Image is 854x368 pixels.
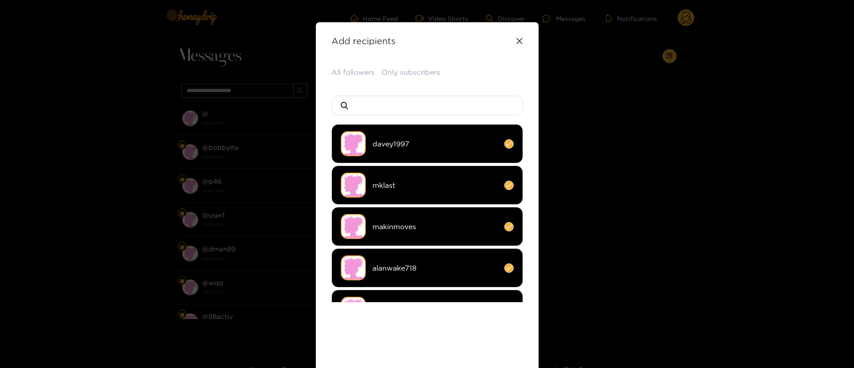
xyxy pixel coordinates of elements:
[341,297,366,322] img: no-avatar.png
[341,173,366,198] img: no-avatar.png
[372,180,498,190] span: mklast
[341,131,366,156] img: no-avatar.png
[381,67,440,77] button: Only subscribers
[372,139,498,149] span: davey1997
[331,36,396,46] strong: Add recipients
[372,263,498,273] span: alanwake718
[341,255,366,280] img: no-avatar.png
[341,214,366,239] img: no-avatar.png
[331,67,375,77] button: All followers
[372,222,498,232] span: makinmoves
